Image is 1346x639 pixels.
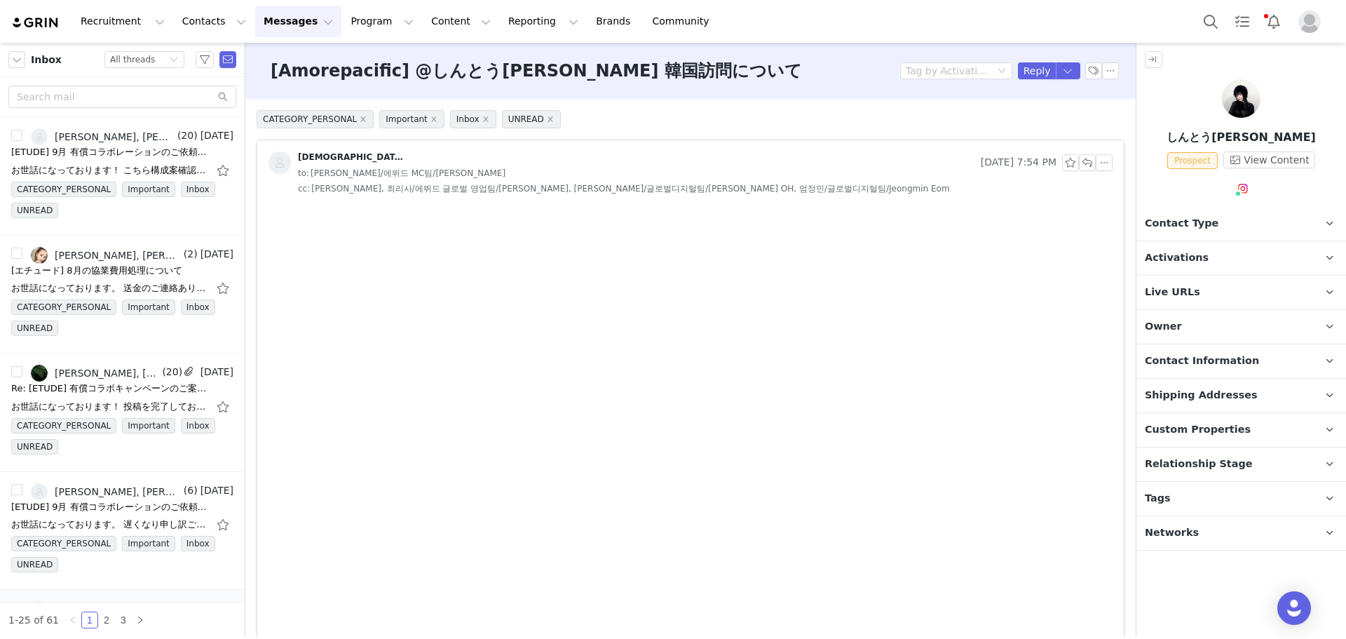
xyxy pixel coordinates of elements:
li: 2 [98,612,115,628]
span: Inbox [31,53,62,67]
span: Important [122,418,175,433]
i: icon: right [136,616,144,624]
div: お世話になっております！ 投稿を完了しておりますので、ご報告となります。 ▼Instagram https://www.instagram.com/reel/DN8JIjBEhEs/?igsh=... [11,400,208,414]
li: Previous Page [64,612,81,628]
i: icon: left [69,616,77,624]
img: efd5cbb5-93de-4784-ac97-80f4dde6b26b.jpg [31,247,48,264]
a: [PERSON_NAME], [PERSON_NAME] [31,365,159,382]
button: Contacts [174,6,254,37]
a: Brands [587,6,643,37]
button: Content [423,6,499,37]
span: Live URLs [1145,285,1200,300]
div: お世話になっております！ こちら構成案確認お願い致します！ また、マスカラのみではなくアイシャドウもでしょうか？念の為アイシャドウについても入れました！ 宜しくお願い致します。 【ETUDE構成... [11,163,208,177]
span: Shipping Addresses [1145,388,1258,403]
span: [DATE] 7:54 PM [981,154,1056,171]
div: [ETUDE] 9月 有償コラボレーションのご依頼（@fuyumiin_様） [11,500,208,514]
div: [PERSON_NAME], [PERSON_NAME] [55,250,181,261]
a: [PERSON_NAME], [PERSON_NAME] [31,483,181,500]
span: Activations [1145,250,1209,266]
i: icon: close [360,116,367,123]
div: Tag by Activation [906,64,988,78]
span: UNREAD [11,439,58,455]
span: Owner [1145,319,1182,335]
i: icon: down [170,55,178,65]
div: [DEMOGRAPHIC_DATA] MARI [298,152,403,163]
i: icon: close [482,116,489,123]
button: Recruitment [72,6,173,37]
span: Contact Type [1145,216,1218,231]
a: [DEMOGRAPHIC_DATA] MARI [268,152,403,174]
a: しんとう[PERSON_NAME], [PERSON_NAME], [PERSON_NAME] [31,601,175,618]
button: Search [1195,6,1226,37]
span: [PERSON_NAME], 최리사/에뛰드 글로벌 영업팀/[PERSON_NAME], [PERSON_NAME]/글로벌디지털팀/[PERSON_NAME] OH, 엄정민/글로벌디지털팀... [298,181,950,196]
a: 3 [116,612,131,628]
button: Notifications [1258,6,1289,37]
a: [PERSON_NAME], [PERSON_NAME] [31,128,175,145]
span: UNREAD [502,110,561,128]
span: Prospect [1167,152,1218,169]
div: [DEMOGRAPHIC_DATA] MARI [DATE] 7:54 PMto:[PERSON_NAME]/에뛰드 MC팀/[PERSON_NAME] cc:[PERSON_NAME], 최리... [257,140,1124,208]
div: [PERSON_NAME], [PERSON_NAME] [55,131,175,142]
a: Tasks [1227,6,1258,37]
span: CATEGORY_PERSONAL [11,418,116,433]
span: Networks [1145,525,1199,541]
span: Inbox [181,536,215,551]
img: grin logo [11,16,60,29]
div: [PERSON_NAME], [PERSON_NAME] [55,486,181,497]
i: icon: down [998,67,1006,76]
span: Important [379,110,444,128]
span: Important [122,182,175,197]
button: Profile [1290,11,1335,33]
i: icon: search [218,92,228,102]
a: [PERSON_NAME], [PERSON_NAME] [31,247,181,264]
button: Messages [255,6,341,37]
span: Relationship Stage [1145,457,1253,472]
p: しんとう[PERSON_NAME] [1136,129,1346,146]
div: お世話になっております。 遅くなり申し訳ございません。 ではリールをTikTok転載ありで4.5万円でお願いできますでしょうか？ よろしくお願いいたします。 fu yu 2025年8月26日(火... [11,518,208,532]
img: d20262d1-4dd1-4e14-a7df-ab55d4eb2631--s.jpg [31,483,48,500]
span: CATEGORY_PERSONAL [11,182,116,197]
li: Next Page [132,612,149,628]
span: (20) [159,365,182,379]
img: しんとうまり [1222,79,1260,118]
li: 1 [81,612,98,628]
span: Send Email [219,51,236,68]
button: Reporting [500,6,587,37]
span: (20) [175,128,198,143]
span: UNREAD [11,557,58,572]
img: c117b3e8-bc92-4699-bd2c-d26893044542.jpg [31,601,48,618]
li: 1-25 of 61 [8,612,59,628]
button: Program [342,6,422,37]
button: Reply [1018,62,1056,79]
a: 1 [82,612,97,628]
div: [ETUDE] 9月 有償コラボレーションのご依頼（@miwa_asmr様） [11,145,208,159]
span: Inbox [450,110,496,128]
span: Inbox [181,418,215,433]
i: icon: close [430,116,437,123]
div: [PERSON_NAME], [PERSON_NAME] [55,368,159,379]
span: Important [122,536,175,551]
h3: [Amorepacific] @しんとう[PERSON_NAME] 韓国訪問について [271,58,802,83]
img: 4c54ea2a-e78c-497e-8a5f-e67315f2dc87--s.jpg [31,365,48,382]
img: 9f5de37f-36ce-4bf7-8334-b1c5580d9fb9--s.jpg [31,128,48,145]
div: [エチュード] 8月の協業費用処理について [11,264,182,278]
span: (2) [181,247,198,262]
a: Community [644,6,724,37]
li: 3 [115,612,132,628]
button: View Content [1223,152,1315,168]
div: お世話になっております。 送金のご連絡ありがとうございます。 paypal確認させて頂きましたが 入金が確認出来ておりません。 1度ご確認頂けますと幸いです。 何卒よろしくお願い致します。 20... [11,281,208,295]
span: (6) [181,483,198,498]
img: placeholder-profile.jpg [1298,11,1321,33]
div: All threads [110,52,155,67]
div: Re: [ETUDE] 有償コラボキャンペーンのご案内｜ご確認のお願い [11,382,208,396]
span: Inbox [181,300,215,315]
input: Search mail [8,86,236,108]
span: Important [122,300,175,315]
span: Contact Information [1145,354,1259,369]
img: instagram.svg [1237,183,1249,194]
span: CATEGORY_PERSONAL [257,110,374,128]
img: placeholder-contacts.jpeg [268,152,291,174]
i: icon: close [547,116,554,123]
span: Tags [1145,491,1171,506]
